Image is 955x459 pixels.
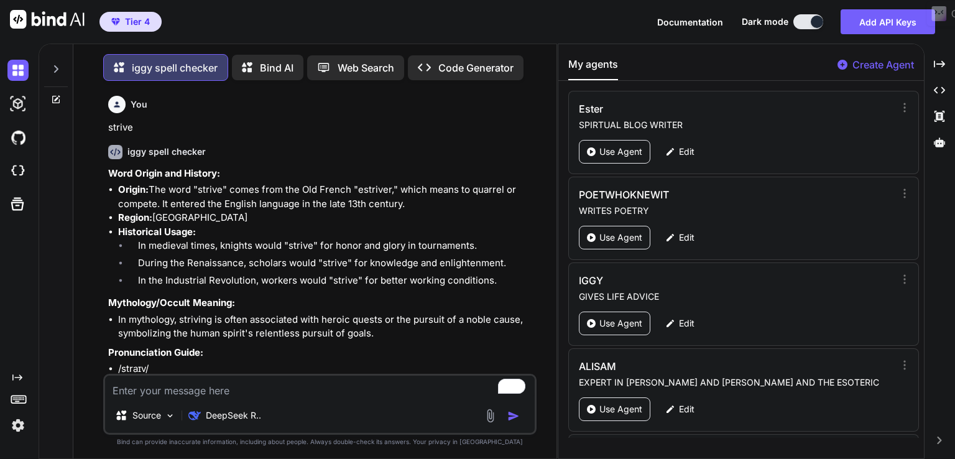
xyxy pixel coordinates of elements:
h6: You [131,98,147,111]
p: Web Search [338,60,394,75]
img: githubDark [7,127,29,148]
h6: iggy spell checker [127,146,206,158]
p: DeepSeek R.. [206,409,261,422]
p: iggy spell checker [132,60,218,75]
p: strive [108,121,534,135]
img: attachment [483,409,497,423]
h3: Ester [579,101,800,116]
li: /straɪv/ [118,362,534,376]
strong: Historical Usage: [118,226,196,238]
img: premium [111,18,120,25]
span: Dark mode [742,16,788,28]
p: Edit [679,146,694,158]
img: DeepSeek R1 (671B-Full) [188,409,201,422]
img: settings [7,415,29,436]
img: darkAi-studio [7,93,29,114]
p: Edit [679,317,694,330]
img: Pick Models [165,410,175,421]
strong: Word Origin and History: [108,167,220,179]
h3: POETWHOKNEWIT [579,187,800,202]
p: SPIRTUAL BLOG WRITER [579,119,894,131]
li: [GEOGRAPHIC_DATA] [118,211,534,225]
p: Source [132,409,161,422]
p: EXPERT IN [PERSON_NAME] AND [PERSON_NAME] AND THE ESOTERIC [579,376,894,389]
p: Bind can provide inaccurate information, including about people. Always double-check its answers.... [103,437,537,447]
li: In medieval times, knights would "strive" for honor and glory in tournaments. [128,239,534,256]
p: Use Agent [599,231,642,244]
span: Documentation [657,17,723,27]
li: The word "strive" comes from the Old French "estriver," which means to quarrel or compete. It ent... [118,183,534,211]
button: Add API Keys [841,9,935,34]
p: Edit [679,231,694,244]
strong: Pronunciation Guide: [108,346,203,358]
p: Edit [679,403,694,415]
p: GIVES LIFE ADVICE [579,290,894,303]
li: In the Industrial Revolution, workers would "strive" for better working conditions. [128,274,534,291]
strong: Region: [118,211,152,223]
p: WRITES POETRY [579,205,894,217]
p: Code Generator [438,60,514,75]
textarea: To enrich screen reader interactions, please activate Accessibility in Grammarly extension settings [105,376,535,398]
li: In mythology, striving is often associated with heroic quests or the pursuit of a noble cause, sy... [118,313,534,341]
p: Use Agent [599,403,642,415]
p: Use Agent [599,146,642,158]
span: Tier 4 [125,16,150,28]
li: During the Renaissance, scholars would "strive" for knowledge and enlightenment. [128,256,534,274]
img: darkChat [7,60,29,81]
p: Create Agent [852,57,914,72]
img: icon [507,410,520,422]
p: Use Agent [599,317,642,330]
strong: Mythology/Occult Meaning: [108,297,235,308]
strong: Origin: [118,183,149,195]
button: premiumTier 4 [99,12,162,32]
img: cloudideIcon [7,160,29,182]
h3: IGGY [579,273,800,288]
p: Bind AI [260,60,293,75]
button: Documentation [657,16,723,29]
button: My agents [568,57,618,80]
img: Bind AI [10,10,85,29]
h3: ALISAM [579,359,800,374]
